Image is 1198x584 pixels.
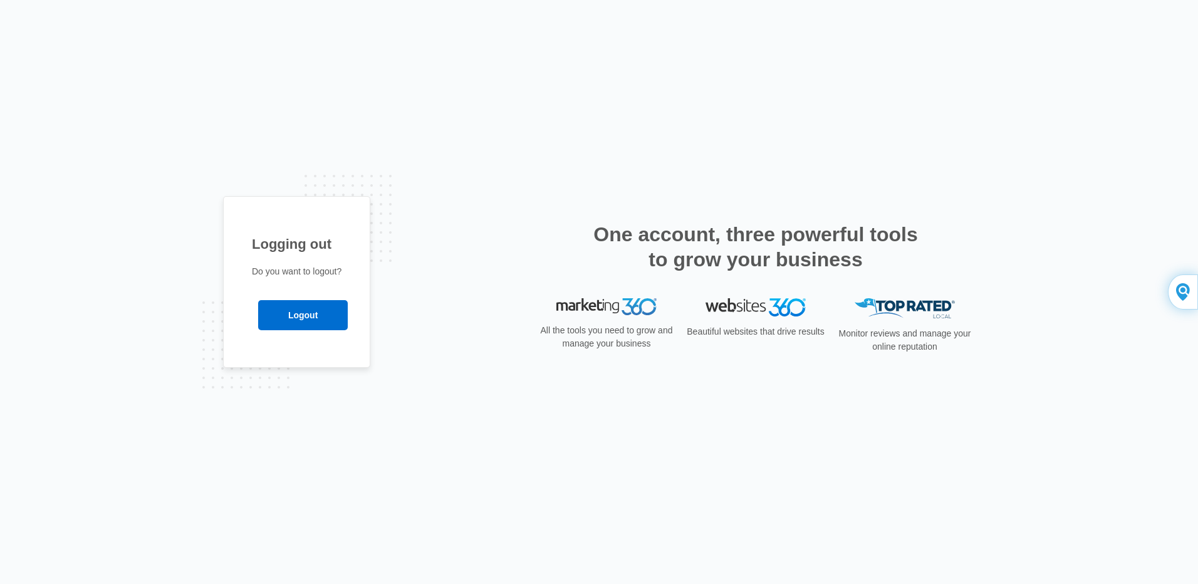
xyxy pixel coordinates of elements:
[258,300,348,330] input: Logout
[685,325,826,338] p: Beautiful websites that drive results
[706,298,806,316] img: Websites 360
[590,222,922,272] h2: One account, three powerful tools to grow your business
[556,298,657,316] img: Marketing 360
[252,234,341,254] h1: Logging out
[252,265,341,278] p: Do you want to logout?
[835,327,975,353] p: Monitor reviews and manage your online reputation
[855,298,955,319] img: Top Rated Local
[536,324,677,350] p: All the tools you need to grow and manage your business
